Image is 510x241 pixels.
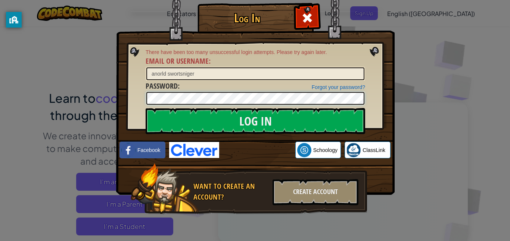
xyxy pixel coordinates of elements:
[146,81,178,91] span: Password
[313,146,338,154] span: Schoology
[193,181,268,202] div: Want to create an account?
[312,84,365,90] a: Forgot your password?
[219,142,295,158] iframe: Sign in with Google Button
[199,12,295,25] h1: Log In
[137,146,160,154] span: Facebook
[146,56,209,66] span: Email or Username
[169,142,219,158] img: clever-logo-blue.png
[146,48,365,56] span: There have been too many unsuccessful login attempts. Please try again later.
[121,143,136,157] img: facebook_small.png
[346,143,361,157] img: classlink-logo-small.png
[273,179,358,205] div: Create Account
[146,56,211,67] label: :
[146,81,180,92] label: :
[146,108,365,134] input: Log In
[6,12,22,28] button: privacy banner
[297,143,311,157] img: schoology.png
[363,146,385,154] span: ClassLink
